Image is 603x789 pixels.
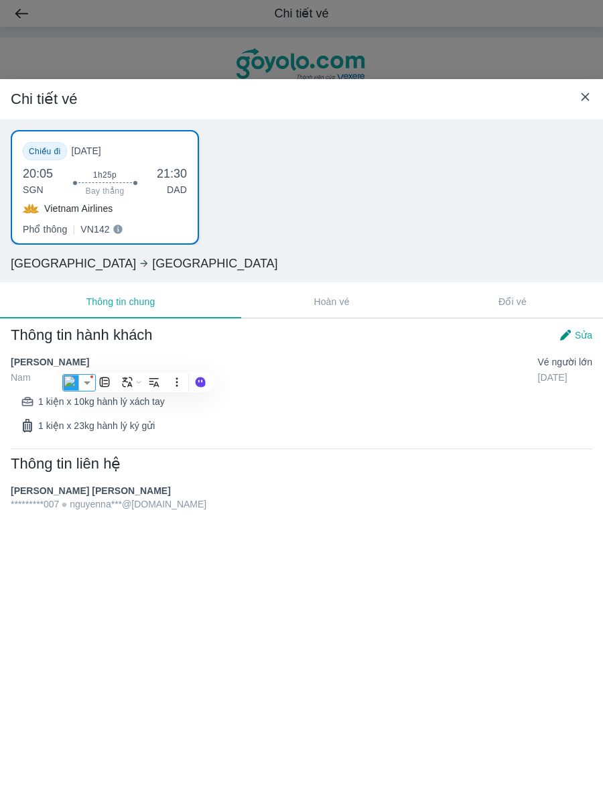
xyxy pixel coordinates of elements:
[157,183,188,196] p: DAD
[80,223,110,236] p: VN142
[23,183,54,196] p: SGN
[11,371,89,384] span: Nam
[575,328,592,342] span: Sửa
[23,223,67,236] p: Phổ thông
[23,166,54,182] span: 20:05
[498,295,527,308] p: Đổi vé
[559,328,572,342] img: pen
[29,147,61,156] span: Chiều đi
[314,295,349,308] p: Hoàn vé
[538,355,592,369] span: Vé
[44,202,113,215] p: Vietnam Airlines
[11,326,153,345] span: Thông tin hành khách
[11,255,136,271] span: [GEOGRAPHIC_DATA]
[152,255,277,271] span: [GEOGRAPHIC_DATA]
[11,454,121,473] span: Thông tin liên hệ
[38,419,155,432] span: 1 kiện x 23kg hành lý ký gửi
[72,223,75,236] p: |
[11,90,78,109] span: Chi tiết vé
[538,371,592,384] span: [DATE]
[72,144,112,158] span: [DATE]
[86,186,125,196] span: Bay thẳng
[86,295,155,308] p: Thông tin chung
[11,355,89,369] span: [PERSON_NAME]
[93,170,117,180] span: 1h25p
[552,357,592,367] span: Người lớn
[157,166,188,182] span: 21:30
[38,395,165,408] span: 1 kiện x 10kg hành lý xách tay
[11,485,171,496] span: [PERSON_NAME] [PERSON_NAME]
